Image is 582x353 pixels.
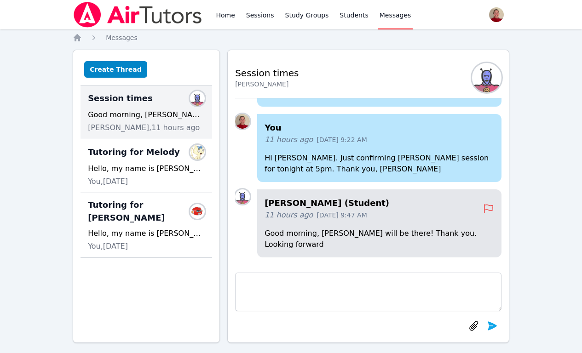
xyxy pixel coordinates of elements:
[88,163,205,174] div: Hello, my name is [PERSON_NAME] and I'll be tutoring Melody this school year. She has 1.5 hours a...
[88,176,128,187] span: You, [DATE]
[88,199,194,224] span: Tutoring for [PERSON_NAME]
[317,135,367,144] span: [DATE] 9:22 AM
[265,228,494,250] p: Good morning, [PERSON_NAME] will be there! Thank you. Looking forward
[81,85,212,139] div: Session timesLara KucukGood morning, [PERSON_NAME] will be there! Thank you. Looking forward[PERS...
[235,189,250,204] img: Lara Kucuk
[265,197,483,210] h4: [PERSON_NAME] (Student)
[81,139,212,193] div: Tutoring for MelodyJanelly MunozHello, my name is [PERSON_NAME] and I'll be tutoring Melody this ...
[88,109,205,120] div: Good morning, [PERSON_NAME] will be there! Thank you. Looking forward
[88,228,205,239] div: Hello, my name is [PERSON_NAME] and I'll be tutoring [PERSON_NAME] this school year. She has 1.5 ...
[190,91,205,106] img: Lara Kucuk
[235,67,299,80] h2: Session times
[265,210,313,221] span: 11 hours ago
[88,92,153,105] span: Session times
[106,34,138,41] span: Messages
[265,121,494,134] h4: You
[88,241,128,252] span: You, [DATE]
[265,134,313,145] span: 11 hours ago
[88,122,200,133] span: [PERSON_NAME], 11 hours ago
[81,193,212,258] div: Tutoring for [PERSON_NAME]Maria KucukHello, my name is [PERSON_NAME] and I'll be tutoring [PERSON...
[106,33,138,42] a: Messages
[235,80,299,89] div: [PERSON_NAME]
[235,114,250,129] img: Karen Tucci
[84,61,147,78] button: Create Thread
[265,153,494,175] p: Hi [PERSON_NAME]. Just confirming [PERSON_NAME] session for tonight at 5pm. Thank you, [PERSON_NAME]
[380,11,411,20] span: Messages
[472,63,501,92] img: Lara Kucuk
[73,33,509,42] nav: Breadcrumb
[190,145,205,159] img: Janelly Munoz
[190,204,205,219] img: Maria Kucuk
[317,211,367,220] span: [DATE] 9:47 AM
[88,146,180,159] span: Tutoring for Melody
[73,2,203,28] img: Air Tutors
